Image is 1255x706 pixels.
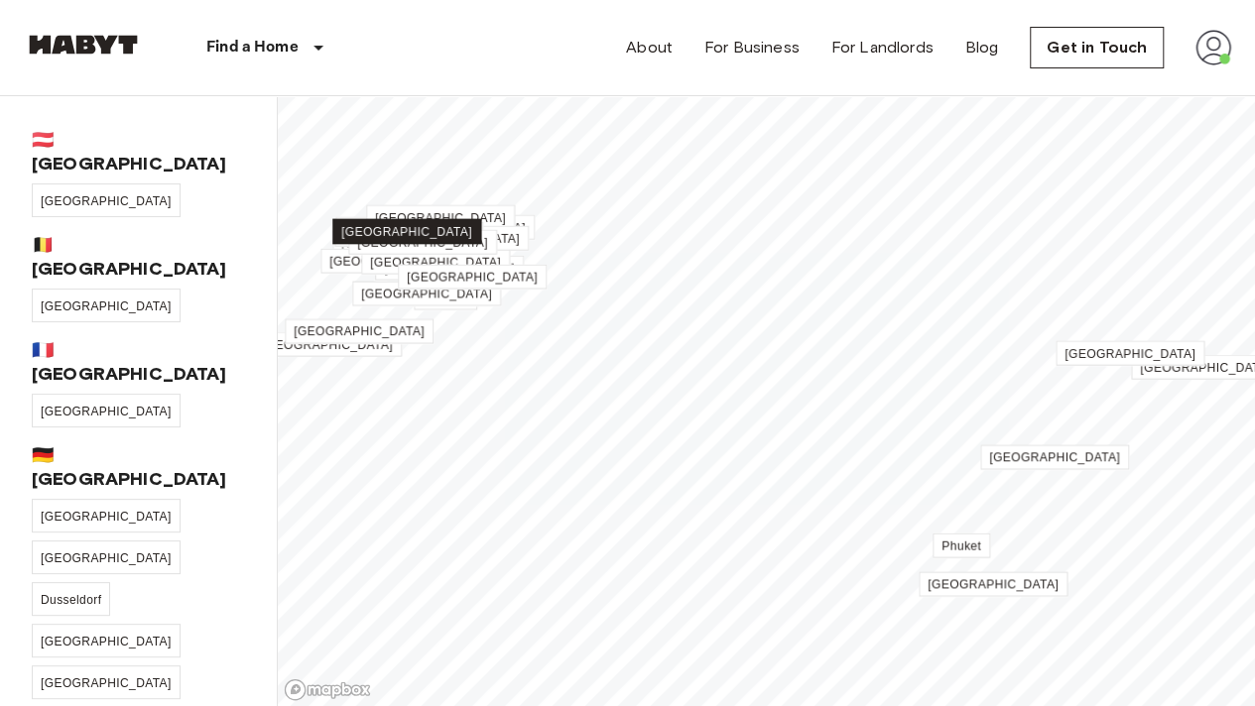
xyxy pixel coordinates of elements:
[1065,347,1195,361] span: [GEOGRAPHIC_DATA]
[352,285,501,305] div: Map marker
[32,582,110,616] a: Dusseldorf
[1056,341,1204,366] a: [GEOGRAPHIC_DATA]
[32,338,245,386] span: 🇫🇷 [GEOGRAPHIC_DATA]
[334,225,483,246] div: Map marker
[1056,344,1204,365] div: Map marker
[206,36,299,59] p: Find a Home
[335,217,484,242] a: [GEOGRAPHIC_DATA]
[407,271,538,285] span: [GEOGRAPHIC_DATA]
[375,211,506,225] span: [GEOGRAPHIC_DATA]
[361,250,510,275] a: [GEOGRAPHIC_DATA]
[41,405,172,418] span: [GEOGRAPHIC_DATA]
[41,676,172,690] span: [GEOGRAPHIC_DATA]
[933,533,990,558] a: Phuket
[919,575,1067,596] div: Map marker
[1195,30,1231,65] img: avatar
[284,678,371,701] a: Mapbox logo
[941,539,981,553] span: Phuket
[341,225,472,239] span: [GEOGRAPHIC_DATA]
[965,36,999,59] a: Blog
[41,194,172,208] span: [GEOGRAPHIC_DATA]
[320,249,469,274] a: [GEOGRAPHIC_DATA]
[357,236,488,250] span: [GEOGRAPHIC_DATA]
[41,635,172,648] span: [GEOGRAPHIC_DATA]
[32,289,181,322] a: [GEOGRAPHIC_DATA]
[320,252,469,273] div: Map marker
[919,572,1067,597] a: [GEOGRAPHIC_DATA]
[41,510,172,524] span: [GEOGRAPHIC_DATA]
[332,234,481,255] div: Map marker
[980,445,1129,470] a: [GEOGRAPHIC_DATA]
[361,288,492,301] span: [GEOGRAPHIC_DATA]
[414,289,477,309] div: Map marker
[253,332,402,357] a: [GEOGRAPHIC_DATA]
[294,325,425,339] span: [GEOGRAPHIC_DATA]
[32,128,245,176] span: 🇦🇹 [GEOGRAPHIC_DATA]
[24,35,143,55] img: Habyt
[366,208,515,229] div: Map marker
[831,36,934,59] a: For Landlords
[32,624,181,657] a: [GEOGRAPHIC_DATA]
[384,262,515,276] span: [GEOGRAPHIC_DATA]
[398,268,547,289] div: Map marker
[32,499,181,532] a: [GEOGRAPHIC_DATA]
[352,282,501,306] a: [GEOGRAPHIC_DATA]
[329,255,460,269] span: [GEOGRAPHIC_DATA]
[253,335,402,356] div: Map marker
[395,221,526,235] span: [GEOGRAPHIC_DATA]
[928,578,1059,592] span: [GEOGRAPHIC_DATA]
[370,256,501,270] span: [GEOGRAPHIC_DATA]
[32,443,245,491] span: 🇩🇪 [GEOGRAPHIC_DATA]
[980,448,1129,469] div: Map marker
[41,593,101,607] span: Dusseldorf
[389,232,520,246] span: [GEOGRAPHIC_DATA]
[626,36,673,59] a: About
[366,205,515,230] a: [GEOGRAPHIC_DATA]
[398,265,547,290] a: [GEOGRAPHIC_DATA]
[32,394,181,427] a: [GEOGRAPHIC_DATA]
[262,338,393,352] span: [GEOGRAPHIC_DATA]
[41,299,172,313] span: [GEOGRAPHIC_DATA]
[704,36,800,59] a: For Business
[375,259,524,280] div: Map marker
[32,665,181,699] a: [GEOGRAPHIC_DATA]
[32,183,181,217] a: [GEOGRAPHIC_DATA]
[989,451,1120,465] span: [GEOGRAPHIC_DATA]
[41,551,172,565] span: [GEOGRAPHIC_DATA]
[285,322,434,343] div: Map marker
[1030,27,1164,68] a: Get in Touch
[285,319,434,344] a: [GEOGRAPHIC_DATA]
[32,540,181,574] a: [GEOGRAPHIC_DATA]
[332,219,481,244] a: [GEOGRAPHIC_DATA]
[332,222,481,243] div: Map marker
[361,253,510,274] div: Map marker
[348,233,497,254] div: Map marker
[933,536,990,557] div: Map marker
[32,233,245,281] span: 🇧🇪 [GEOGRAPHIC_DATA]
